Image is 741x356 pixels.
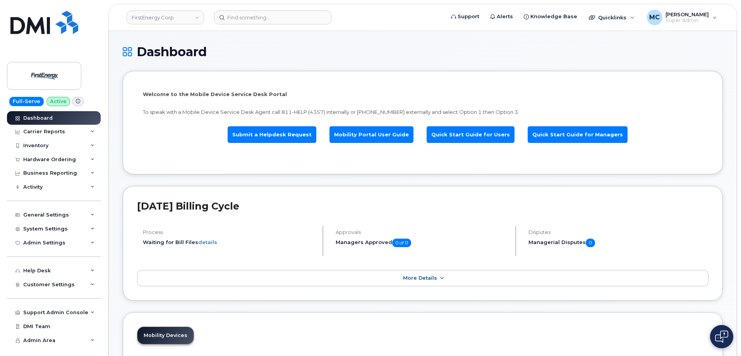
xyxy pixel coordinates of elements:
a: details [198,239,217,245]
img: Open chat [715,330,728,343]
li: Waiting for Bill Files [143,239,316,246]
a: Mobility Portal User Guide [329,126,413,143]
span: 0 [586,239,595,247]
h2: [DATE] Billing Cycle [137,200,708,212]
p: Welcome to the Mobile Device Service Desk Portal [143,91,703,98]
h4: Process [143,229,316,235]
a: Quick Start Guide for Managers [528,126,628,143]
span: 0 of 0 [392,239,411,247]
h1: Dashboard [123,45,723,58]
a: Submit a Helpdesk Request [228,126,316,143]
a: Mobility Devices [137,327,194,344]
span: More Details [403,275,437,281]
p: To speak with a Mobile Device Service Desk Agent call 811-HELP (4357) internally or [PHONE_NUMBER... [143,108,703,116]
h5: Managers Approved [336,239,509,247]
h4: Disputes [528,229,708,235]
a: Quick Start Guide for Users [427,126,515,143]
h4: Approvals [336,229,509,235]
h5: Managerial Disputes [528,239,708,247]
